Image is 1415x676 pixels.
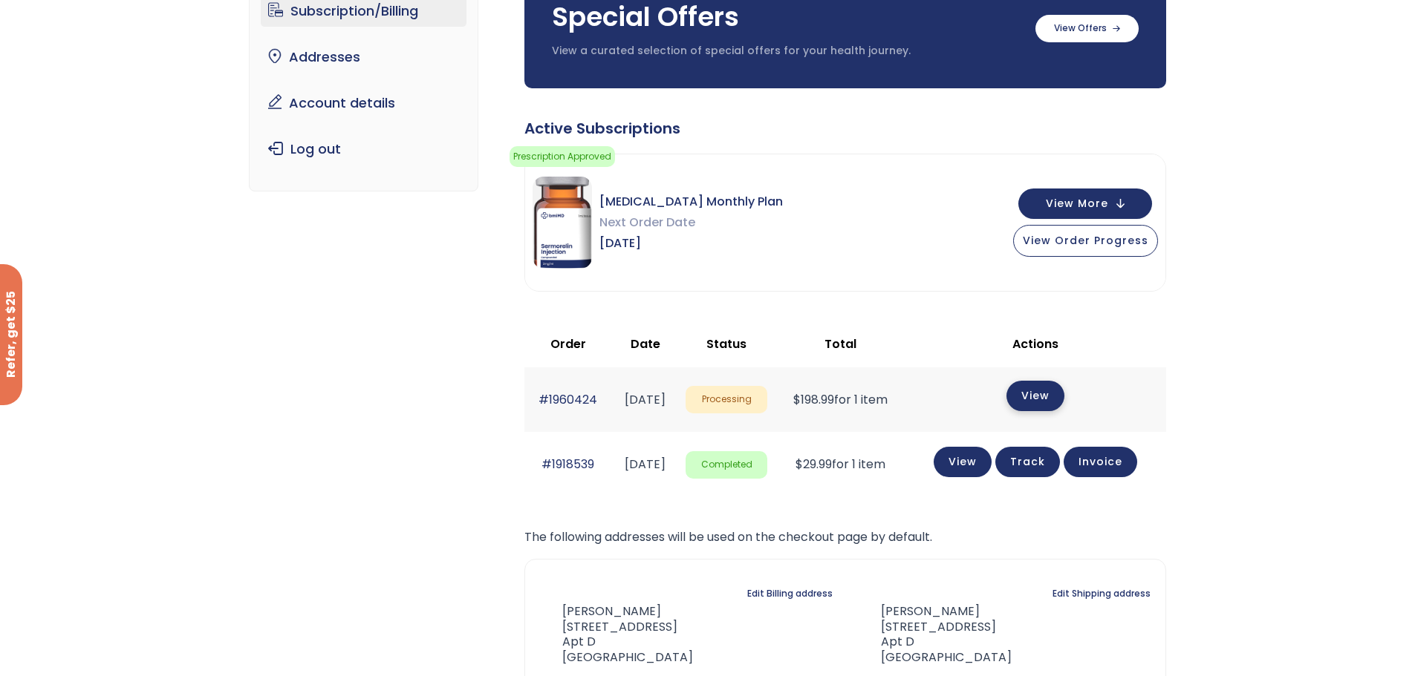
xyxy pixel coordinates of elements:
[524,118,1166,139] div: Active Subscriptions
[1013,225,1158,257] button: View Order Progress
[550,335,586,352] span: Order
[533,177,592,269] img: Sermorelin Monthly Plan
[510,146,615,167] span: Prescription Approved
[796,456,832,473] span: 29.99
[934,447,992,477] a: View
[1012,335,1058,352] span: Actions
[541,456,594,473] a: #1918539
[552,44,1021,59] p: View a curated selection of special offers for your health journey.
[824,335,856,352] span: Total
[539,391,597,408] a: #1960424
[1053,583,1151,604] a: Edit Shipping address
[706,335,746,352] span: Status
[261,88,466,119] a: Account details
[775,367,905,432] td: for 1 item
[261,134,466,165] a: Log out
[686,451,767,479] span: Completed
[1064,447,1137,477] a: Invoice
[796,456,803,473] span: $
[995,447,1060,477] a: Track
[1023,233,1148,248] span: View Order Progress
[625,391,666,408] time: [DATE]
[625,456,666,473] time: [DATE]
[599,233,783,254] span: [DATE]
[599,191,783,212] span: [MEDICAL_DATA] Monthly Plan
[631,335,660,352] span: Date
[540,604,693,666] address: [PERSON_NAME] [STREET_ADDRESS] Apt D [GEOGRAPHIC_DATA]
[1006,381,1064,411] a: View
[261,42,466,73] a: Addresses
[599,212,783,233] span: Next Order Date
[857,604,1012,666] address: [PERSON_NAME] [STREET_ADDRESS] Apt D [GEOGRAPHIC_DATA]
[524,527,1166,548] p: The following addresses will be used on the checkout page by default.
[747,583,833,604] a: Edit Billing address
[1046,199,1108,209] span: View More
[1018,188,1152,219] button: View More
[686,386,767,413] span: Processing
[793,391,801,408] span: $
[775,432,905,496] td: for 1 item
[793,391,834,408] span: 198.99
